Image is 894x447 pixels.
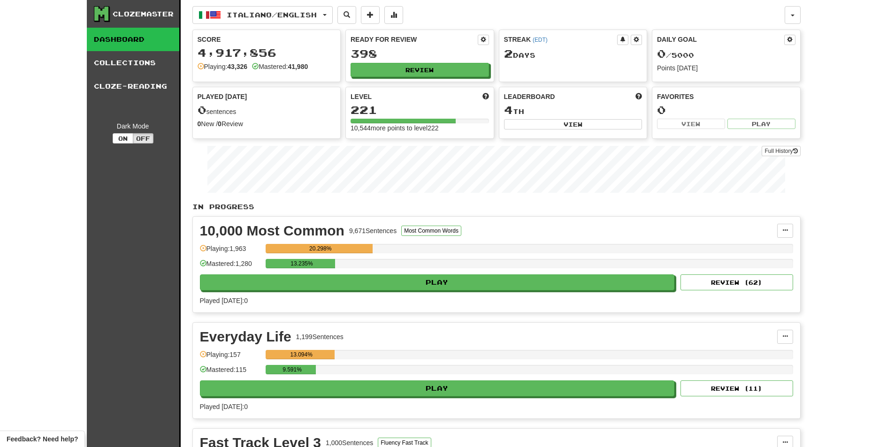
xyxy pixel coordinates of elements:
span: Leaderboard [504,92,555,101]
a: Collections [87,51,179,75]
div: 221 [351,104,489,116]
div: Everyday Life [200,330,291,344]
div: 0 [657,104,795,116]
div: 10,000 Most Common [200,224,344,238]
a: Cloze-Reading [87,75,179,98]
span: 4 [504,103,513,116]
div: Streak [504,35,618,44]
span: / 5000 [657,51,694,59]
div: th [504,104,642,116]
div: Mastered: 115 [200,365,261,380]
button: View [657,119,725,129]
span: This week in points, UTC [635,92,642,101]
div: 13.094% [268,350,335,359]
span: Open feedback widget [7,434,78,444]
div: Playing: 1,963 [200,244,261,259]
span: Played [DATE]: 0 [200,403,248,410]
div: Favorites [657,92,795,101]
span: Played [DATE]: 0 [200,297,248,304]
div: Ready for Review [351,35,478,44]
span: Italiano / English [227,11,317,19]
button: Play [200,380,675,396]
button: Search sentences [337,6,356,24]
div: 10,544 more points to level 222 [351,123,489,133]
span: Score more points to level up [482,92,489,101]
button: Review (62) [680,274,793,290]
div: 398 [351,48,489,60]
div: 4,917,856 [198,47,336,59]
strong: 43,326 [227,63,247,70]
div: 13.235% [268,259,336,268]
button: Most Common Words [401,226,461,236]
button: On [113,133,133,144]
div: Clozemaster [113,9,174,19]
div: New / Review [198,119,336,129]
strong: 0 [198,120,201,128]
div: Playing: [198,62,248,71]
button: Play [200,274,675,290]
span: 0 [657,47,666,60]
span: Played [DATE] [198,92,247,101]
div: 9.591% [268,365,316,374]
div: Daily Goal [657,35,784,45]
div: sentences [198,104,336,116]
div: 1,199 Sentences [296,332,344,341]
div: Mastered: 1,280 [200,259,261,274]
button: Review [351,63,489,77]
button: Off [133,133,153,144]
strong: 41,980 [288,63,308,70]
span: Level [351,92,372,101]
div: 20.298% [268,244,373,253]
div: 9,671 Sentences [349,226,397,235]
button: Review (11) [680,380,793,396]
p: In Progress [192,202,801,212]
strong: 0 [218,120,222,128]
div: Score [198,35,336,44]
button: Add sentence to collection [361,6,380,24]
span: 0 [198,103,206,116]
span: 2 [504,47,513,60]
button: View [504,119,642,129]
div: Playing: 157 [200,350,261,365]
a: (EDT) [533,37,548,43]
button: More stats [384,6,403,24]
button: Play [727,119,795,129]
a: Full History [762,146,800,156]
button: Italiano/English [192,6,333,24]
div: Points [DATE] [657,63,795,73]
a: Dashboard [87,28,179,51]
div: Dark Mode [94,121,172,131]
div: Day s [504,48,642,60]
div: Mastered: [252,62,308,71]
